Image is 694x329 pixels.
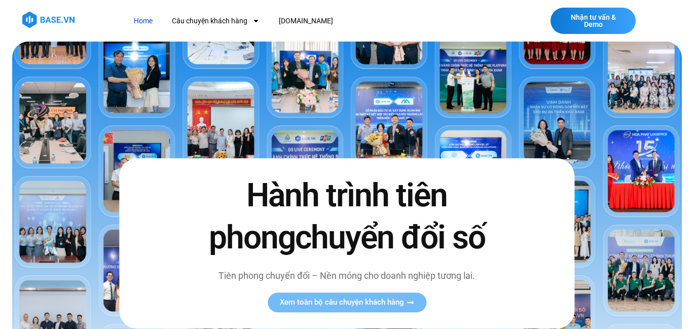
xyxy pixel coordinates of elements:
p: Tiên phong chuyển đổi – Nền móng cho doanh nghiệp tương lai. [197,269,496,283]
span: chuyển đổi số [295,218,485,257]
a: [DOMAIN_NAME] [271,12,341,30]
nav: Menu [126,12,495,30]
a: Câu chuyện khách hàng [164,12,267,30]
a: Nhận tư vấn & Demo [551,8,636,34]
span: Nhận tư vấn & Demo [561,14,626,28]
span: Xem toàn bộ câu chuyện khách hàng [280,299,404,307]
a: Home [126,12,160,30]
a: Xem toàn bộ câu chuyện khách hàng [268,293,426,313]
h2: Hành trình tiên phong [197,174,496,259]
